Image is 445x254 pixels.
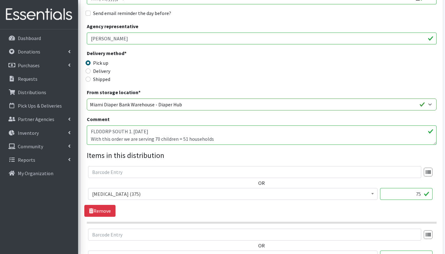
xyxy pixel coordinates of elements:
label: Agency representative [87,23,138,30]
p: Community [18,143,43,150]
a: Dashboard [2,32,76,44]
p: Partner Agencies [18,116,54,122]
a: Remove [84,205,116,217]
a: Community [2,140,76,153]
span: Preemie (375) [92,190,373,198]
label: Comment [87,115,110,123]
label: Delivery [93,67,110,75]
label: OR [258,179,265,187]
p: Purchases [18,62,40,69]
img: HumanEssentials [2,4,76,25]
a: Pick Ups & Deliveries [2,99,76,112]
label: From storage location [87,89,141,96]
a: Requests [2,73,76,85]
input: Barcode Entry [88,229,421,241]
a: Distributions [2,86,76,99]
p: Pick Ups & Deliveries [18,103,62,109]
textarea: FLDDDRP SOUTH 1. [DATE] With this order we are serving 70 children = 51 households Other baby ess... [87,125,437,145]
p: Donations [18,48,40,55]
p: Dashboard [18,35,41,41]
label: OR [258,242,265,249]
legend: Delivery method [87,49,174,59]
p: Requests [18,76,37,82]
a: Reports [2,154,76,166]
a: Donations [2,45,76,58]
legend: Items in this distribution [87,150,437,161]
p: Inventory [18,130,39,136]
abbr: required [138,89,141,95]
input: Quantity [380,188,433,200]
abbr: required [124,50,126,56]
p: My Organization [18,170,53,176]
label: Pick up [93,59,108,67]
a: Purchases [2,59,76,72]
p: Reports [18,157,35,163]
a: My Organization [2,167,76,180]
a: Partner Agencies [2,113,76,125]
span: Preemie (375) [88,188,378,200]
a: Inventory [2,127,76,139]
label: Shipped [93,75,110,83]
input: Barcode Entry [88,166,421,178]
label: Send email reminder the day before? [93,9,171,17]
p: Distributions [18,89,46,95]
